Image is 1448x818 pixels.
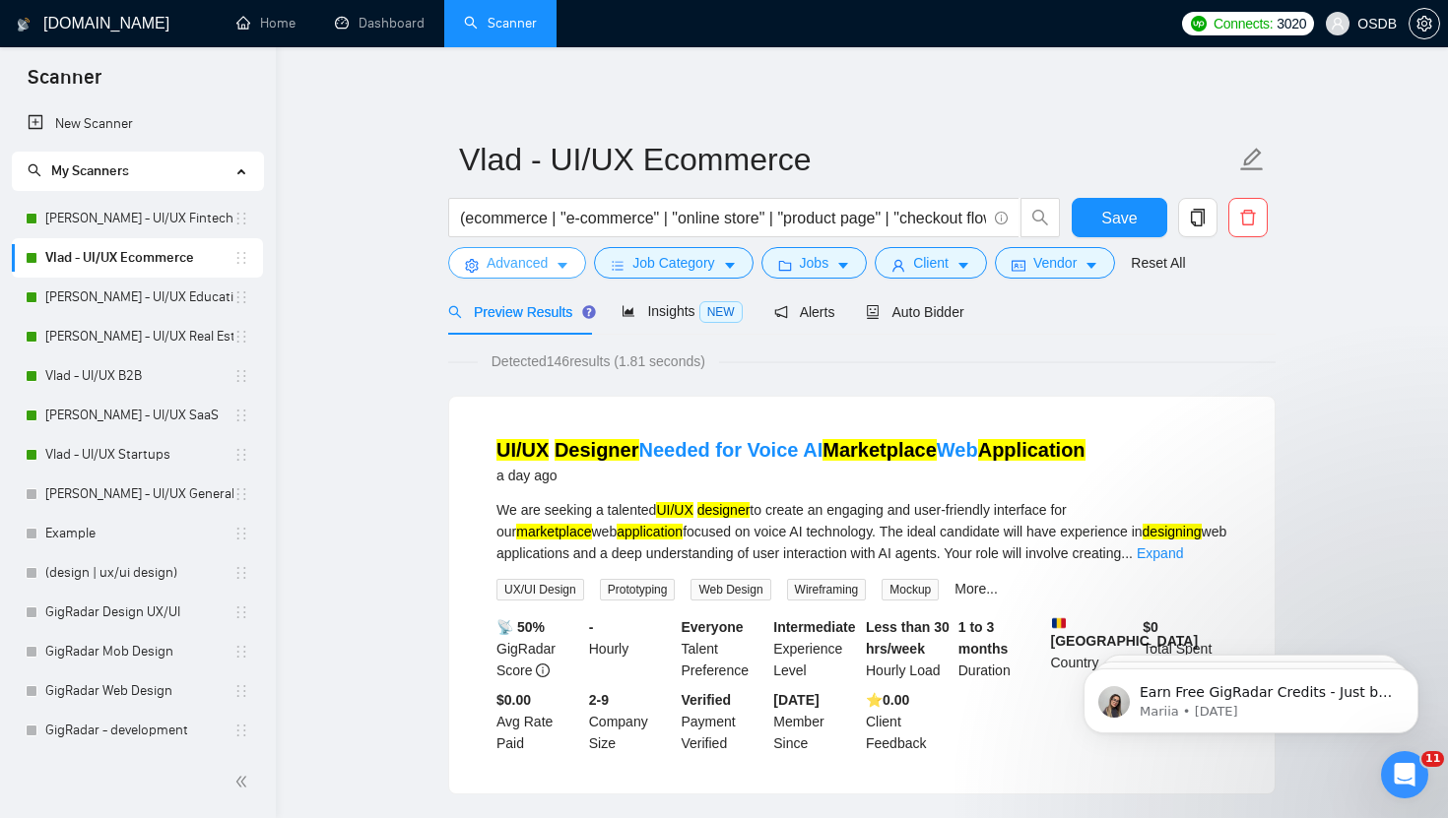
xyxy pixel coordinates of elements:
[487,252,548,274] span: Advanced
[611,258,625,273] span: bars
[1191,16,1207,31] img: upwork-logo.png
[233,329,249,345] span: holder
[954,581,998,597] a: More...
[233,644,249,660] span: holder
[236,15,296,31] a: homeHome
[12,711,263,750] li: GigRadar - development
[12,474,263,514] li: Vlad - UI/UX General
[778,258,792,273] span: folder
[493,689,585,754] div: Avg Rate Paid
[45,711,233,750] a: GigRadar - development
[1239,147,1265,172] span: edit
[1085,258,1098,273] span: caret-down
[51,162,129,179] span: My Scanners
[233,211,249,226] span: holder
[1047,616,1140,681] div: Country
[589,692,609,708] b: 2-9
[1331,17,1345,31] span: user
[478,350,719,372] span: Detected 146 results (1.81 seconds)
[800,252,829,274] span: Jobs
[1228,198,1268,237] button: delete
[12,63,117,104] span: Scanner
[594,247,753,279] button: barsJob Categorycaret-down
[233,486,249,502] span: holder
[459,135,1235,184] input: Scanner name...
[233,368,249,384] span: holder
[866,304,963,320] span: Auto Bidder
[622,304,635,318] span: area-chart
[465,258,479,273] span: setting
[1054,627,1448,765] iframe: Intercom notifications message
[866,692,909,708] b: ⭐️ 0.00
[233,683,249,699] span: holder
[45,474,233,514] a: [PERSON_NAME] - UI/UX General
[787,579,867,600] span: Wireframing
[866,305,880,319] span: robot
[233,604,249,620] span: holder
[12,553,263,593] li: (design | ux/ui design)
[448,304,590,320] span: Preview Results
[769,616,862,681] div: Experience Level
[682,619,744,635] b: Everyone
[12,632,263,671] li: GigRadar Mob Design
[1410,16,1439,31] span: setting
[882,579,939,600] span: Mockup
[233,408,249,423] span: holder
[1178,198,1218,237] button: copy
[1409,16,1440,31] a: setting
[1033,252,1077,274] span: Vendor
[496,619,545,635] b: 📡 50%
[28,104,247,144] a: New Scanner
[496,692,531,708] b: $0.00
[496,579,584,600] span: UX/UI Design
[958,619,1009,657] b: 1 to 3 months
[12,356,263,396] li: Vlad - UI/UX B2B
[45,514,233,553] a: Example
[233,526,249,541] span: holder
[1101,206,1137,230] span: Save
[460,206,986,230] input: Search Freelance Jobs...
[1139,616,1231,681] div: Total Spent
[45,396,233,435] a: [PERSON_NAME] - UI/UX SaaS
[622,303,742,319] span: Insights
[12,671,263,711] li: GigRadar Web Design
[448,305,462,319] span: search
[1229,209,1267,226] span: delete
[995,247,1115,279] button: idcardVendorcaret-down
[45,435,233,474] a: Vlad - UI/UX Startups
[585,689,678,754] div: Company Size
[45,199,233,238] a: [PERSON_NAME] - UI/UX Fintech
[773,692,819,708] b: [DATE]
[1020,198,1060,237] button: search
[761,247,868,279] button: folderJobscaret-down
[12,278,263,317] li: Vlad - UI/UX Education
[589,619,594,635] b: -
[1137,545,1183,561] a: Expand
[234,772,254,791] span: double-left
[1277,13,1306,34] span: 3020
[45,593,233,632] a: GigRadar Design UX/UI
[12,514,263,553] li: Example
[723,258,737,273] span: caret-down
[836,258,850,273] span: caret-down
[516,524,591,539] mark: marketplace
[956,258,970,273] span: caret-down
[17,9,31,40] img: logo
[12,396,263,435] li: Vlad - UI/UX SaaS
[1214,13,1273,34] span: Connects:
[45,317,233,356] a: [PERSON_NAME] - UI/UX Real Estate
[1052,616,1066,630] img: 🇷🇴
[45,356,233,396] a: Vlad - UI/UX B2B
[774,304,835,320] span: Alerts
[536,663,550,677] span: info-circle
[978,439,1086,461] mark: Application
[954,616,1047,681] div: Duration
[233,565,249,581] span: holder
[632,252,714,274] span: Job Category
[1121,545,1133,561] span: ...
[496,439,1086,461] a: UI/UX DesignerNeeded for Voice AIMarketplaceWebApplication
[862,689,954,754] div: Client Feedback
[699,301,743,323] span: NEW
